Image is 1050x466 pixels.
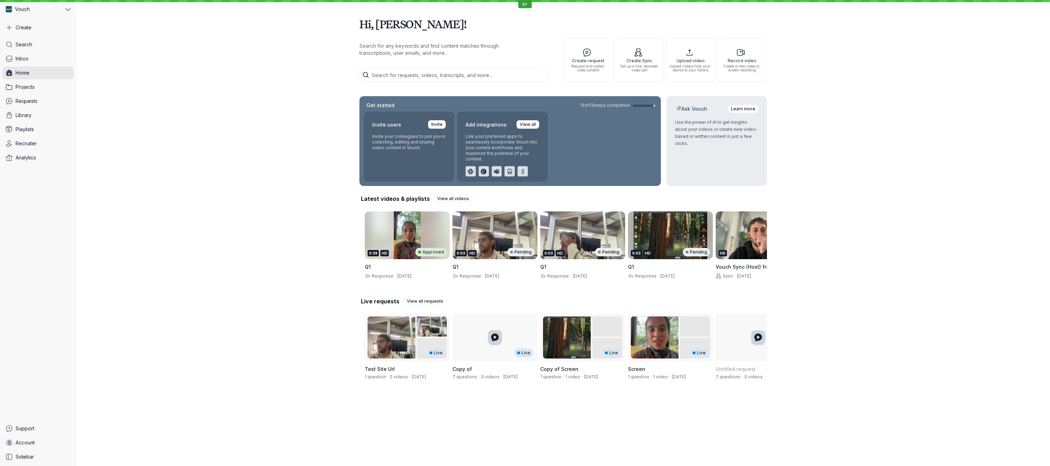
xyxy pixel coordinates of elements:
[365,264,371,270] span: Q1
[15,6,30,13] span: Vouch
[3,52,74,65] a: Inbox
[716,366,756,372] span: Untitled request
[668,374,672,380] span: ·
[716,374,740,379] span: 7 questions
[520,121,536,128] span: View all
[683,248,710,256] div: Pending
[500,374,503,380] span: ·
[507,248,535,256] div: Pending
[566,58,610,63] span: Create request
[569,273,573,279] span: ·
[580,374,584,380] span: ·
[721,273,733,279] span: Sync
[540,374,561,379] span: 1 question
[16,112,31,119] span: Library
[16,140,37,147] span: Recruiter
[3,81,74,93] a: Projects
[546,273,569,279] span: Response
[580,103,630,108] span: 12 of 13 steps completed
[386,374,390,380] span: ·
[365,366,395,372] span: Test Site Url
[393,273,397,279] span: ·
[365,102,396,109] h2: Get started
[372,120,401,129] h2: Invite users
[428,120,446,129] a: Invite
[3,436,74,449] a: SAccount
[361,297,399,305] h2: Live requests
[615,38,664,82] button: Create SyncSet up a live, recorded video call
[16,154,36,161] span: Analytics
[3,123,74,136] a: Playlists
[16,24,31,31] span: Create
[431,121,443,128] span: Invite
[3,38,74,51] a: Search
[7,439,11,446] span: S
[3,3,64,16] div: Vouch
[16,453,34,460] span: Sidebar
[644,250,652,256] div: HD
[763,374,767,380] span: ·
[666,38,715,82] button: Upload videoUpload videos from your device to your library
[717,38,767,82] button: Record videoCreate a new video or screen recording
[16,439,35,446] span: Account
[458,273,481,279] span: Response
[628,366,645,372] span: Screen
[3,137,74,150] a: Recruiter
[675,105,709,112] h2: Ask Vouch
[563,38,613,82] button: Create requestRequest and collect video content
[455,250,467,256] div: 0:03
[767,374,781,379] span: Created by Ben
[370,273,393,279] span: Response
[720,64,763,72] span: Create a new video or screen recording
[16,69,29,76] span: Home
[3,450,74,463] a: Sidebar
[595,248,622,256] div: Pending
[481,273,485,279] span: ·
[634,273,657,279] span: Response
[397,273,411,279] span: [DATE]
[731,105,755,112] span: Learn more
[358,68,549,82] input: Search for requests, videos, transcripts, and more...
[477,374,481,380] span: ·
[16,55,29,62] span: Inbox
[16,83,35,91] span: Projects
[359,42,529,57] p: Search for any keywords and find content matches through transcriptions, user emails, and more.
[737,273,751,279] span: [DATE]
[452,366,472,372] span: Copy of
[561,374,565,380] span: ·
[653,374,668,379] span: 1 video
[368,250,379,256] div: 0:39
[573,273,587,279] span: [DATE]
[3,422,74,435] a: Support
[3,66,74,79] a: Home
[3,151,74,164] a: Analytics
[466,134,539,162] p: Link your preferred apps to seamlessly incorporate Vouch into your current workflows and maximize...
[452,264,458,270] span: Q1
[565,374,580,379] span: 1 video
[716,263,801,270] h3: Vouch Sync (Host) from 8 August 2025 at 04:47 am
[16,41,32,48] span: Search
[468,250,477,256] div: HD
[452,374,477,379] span: 7 questions
[485,273,499,279] span: [DATE]
[669,58,712,63] span: Upload video
[649,374,653,380] span: ·
[740,374,744,380] span: ·
[675,119,758,147] p: Use the power of AI to get insights about your videos or create new video-based or written conten...
[720,58,763,63] span: Record video
[466,120,507,129] h2: Add integrations
[584,374,598,379] span: Created by Stephane
[744,374,763,379] span: 0 videos
[437,195,469,202] span: View all videos
[628,264,634,270] span: Q1
[3,3,74,16] button: Vouch avatarVouch
[660,273,675,279] span: [DATE]
[481,374,500,379] span: 0 videos
[412,374,426,379] span: Created by Pro Teale
[719,250,727,256] div: HD
[408,374,412,380] span: ·
[365,374,386,379] span: 1 question
[733,273,737,279] span: ·
[434,194,472,203] a: View all videos
[716,264,796,277] span: Vouch Sync (Host) from [DATE] 04:47 am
